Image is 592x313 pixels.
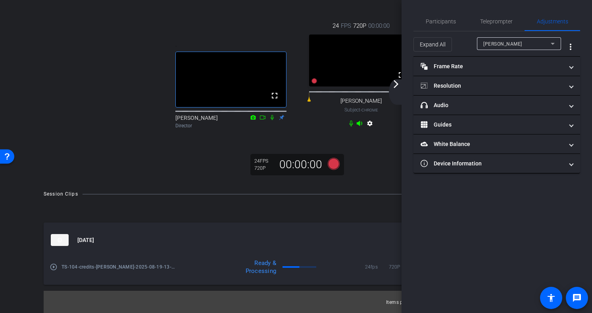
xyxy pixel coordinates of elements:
span: [PERSON_NAME] [483,41,522,47]
mat-expansion-panel-header: White Balance [413,134,580,154]
mat-panel-title: Frame Rate [421,62,563,71]
mat-panel-title: Resolution [421,82,563,90]
mat-panel-title: Audio [421,101,563,109]
mat-expansion-panel-header: Audio [413,96,580,115]
span: 24 [333,21,339,30]
span: Adjustments [537,19,568,24]
span: Teleprompter [480,19,513,24]
span: [PERSON_NAME] [340,98,382,104]
mat-panel-title: White Balance [421,140,563,148]
mat-icon: fullscreen [397,70,406,80]
span: 24fps [365,263,389,271]
mat-icon: fullscreen [270,91,279,100]
div: Ready & Processing [224,259,281,275]
div: Session Clips [44,190,78,198]
img: thumb-nail [51,234,69,246]
div: . [175,38,286,52]
button: Expand All [413,37,452,52]
mat-icon: more_vert [566,42,575,52]
span: Chrome [361,108,378,112]
div: Items per page: [386,298,421,306]
span: [DATE] [77,236,94,244]
mat-expansion-panel-header: Device Information [413,154,580,173]
span: 00:00:00 [368,21,390,30]
div: thumb-nail[DATE]Processing1 [44,257,548,285]
div: Director [175,122,286,129]
mat-icon: play_circle_outline [50,263,58,271]
span: Participants [426,19,456,24]
mat-expansion-panel-header: Guides [413,115,580,134]
mat-icon: arrow_forward_ios [391,79,401,89]
button: More Options for Adjustments Panel [561,37,580,56]
mat-icon: settings [365,120,375,130]
mat-icon: message [572,293,582,303]
div: 00:00:00 [274,158,327,171]
span: FPS [260,158,268,164]
mat-panel-title: Device Information [421,159,563,168]
mat-expansion-panel-header: Frame Rate [413,57,580,76]
mat-expansion-panel-header: thumb-nail[DATE]Processing1 [44,223,548,257]
mat-panel-title: Guides [421,121,563,129]
div: 720P [254,165,274,171]
mat-icon: accessibility [546,293,556,303]
span: Expand All [420,37,446,52]
span: - [360,107,361,113]
span: TS-104-credits-[PERSON_NAME]-2025-08-19-13-49-52-461-0 [62,263,178,271]
div: [PERSON_NAME] [175,114,286,129]
span: FPS [341,21,351,30]
span: 720P [389,263,413,271]
span: Subject [344,106,378,113]
mat-expansion-panel-header: Resolution [413,76,580,95]
span: 720P [353,21,366,30]
div: 24 [254,158,274,164]
mat-icon: 0 dB [304,92,314,102]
